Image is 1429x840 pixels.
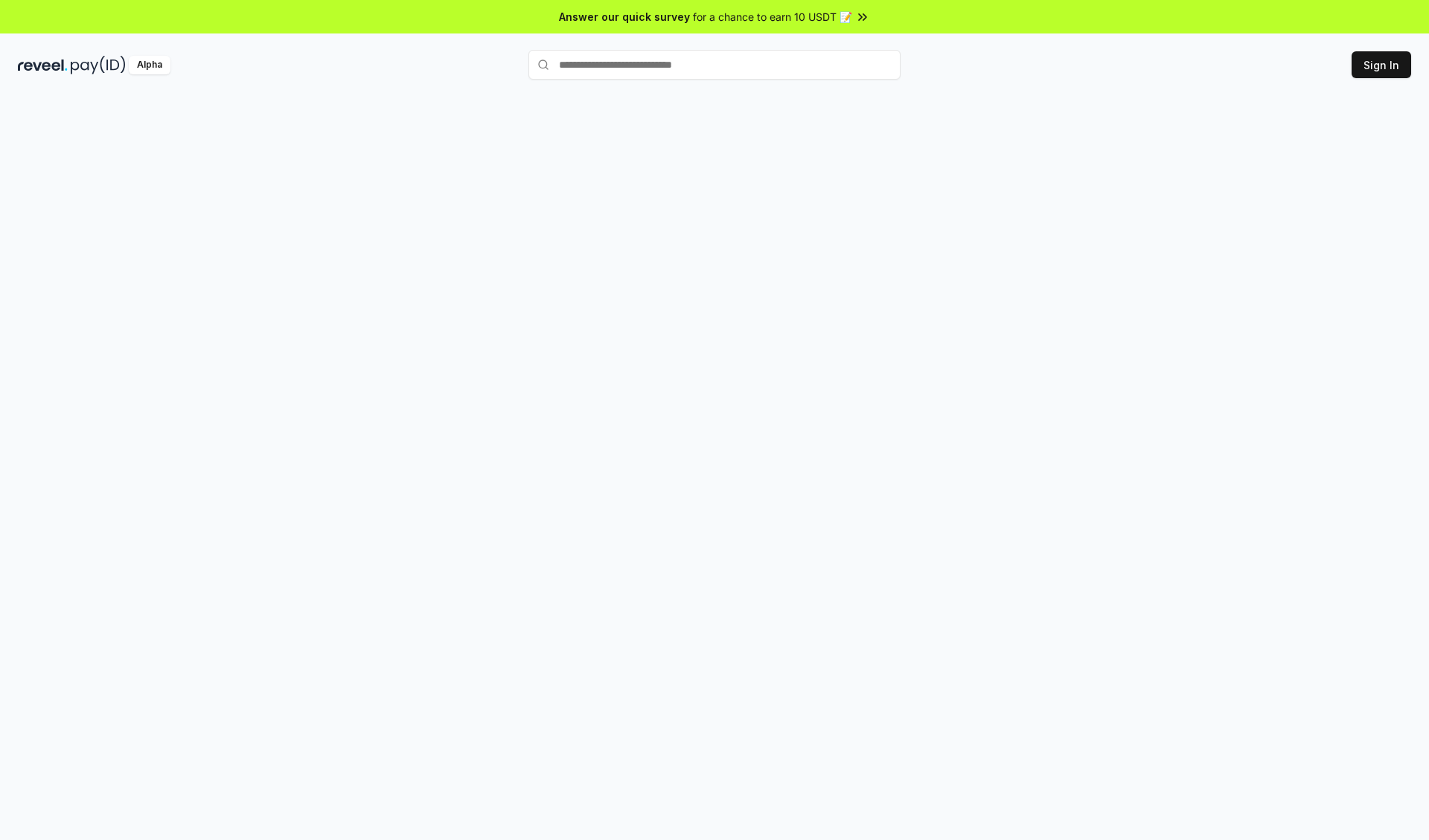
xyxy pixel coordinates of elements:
span: Answer our quick survey [559,9,690,25]
span: for a chance to earn 10 USDT 📝 [693,9,852,25]
img: pay_id [71,56,126,74]
button: Sign In [1352,51,1411,78]
img: reveel_dark [18,56,68,74]
div: Alpha [129,56,170,74]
